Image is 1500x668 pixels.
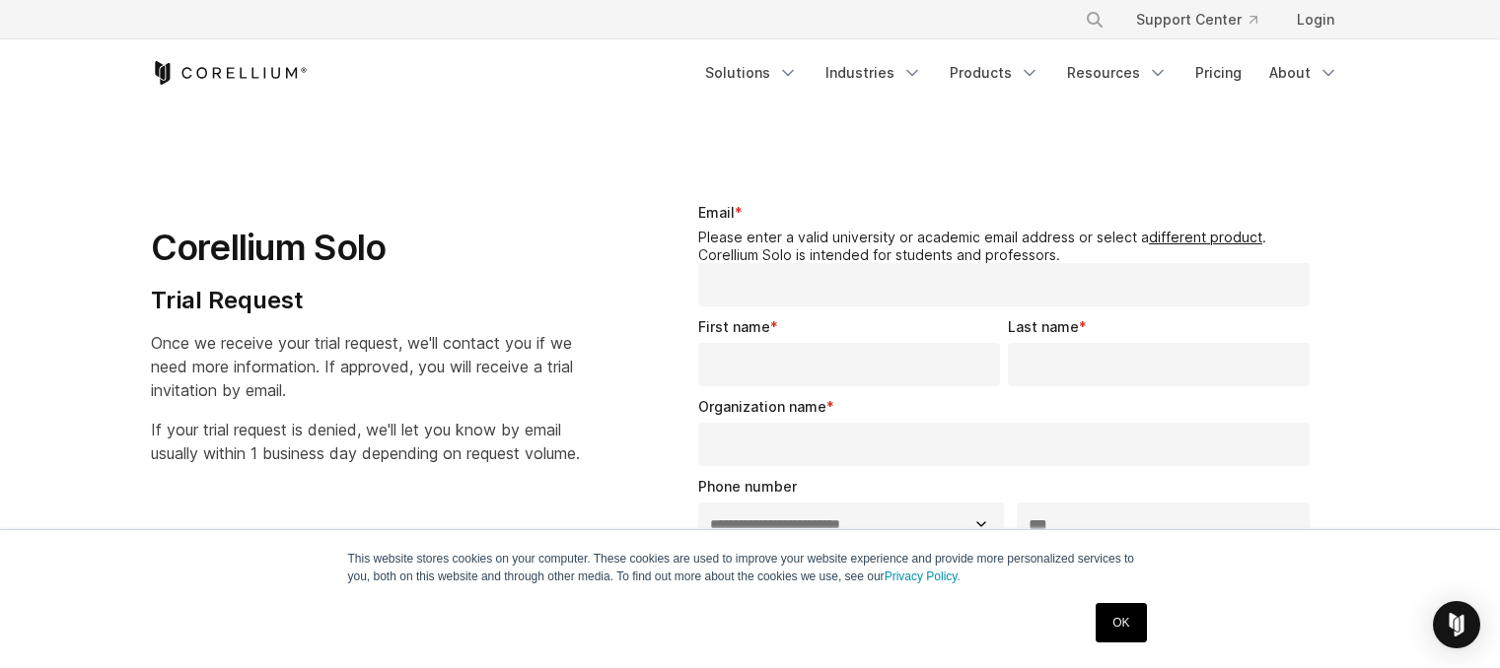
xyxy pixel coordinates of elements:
[151,420,580,463] span: If your trial request is denied, we'll let you know by email usually within 1 business day depend...
[1183,55,1253,91] a: Pricing
[698,229,1319,263] legend: Please enter a valid university or academic email address or select a . Corellium Solo is intende...
[693,55,810,91] a: Solutions
[1096,603,1146,642] a: OK
[348,550,1153,585] p: This website stores cookies on your computer. These cookies are used to improve your website expe...
[151,61,308,85] a: Corellium Home
[1433,601,1480,648] div: Open Intercom Messenger
[698,318,770,335] span: First name
[693,55,1350,91] div: Navigation Menu
[1149,229,1262,245] a: different product
[698,204,735,221] span: Email
[151,286,580,315] h4: Trial Request
[885,569,961,583] a: Privacy Policy.
[1008,318,1079,335] span: Last name
[1120,2,1273,37] a: Support Center
[151,333,573,400] span: Once we receive your trial request, we'll contact you if we need more information. If approved, y...
[698,478,797,495] span: Phone number
[1281,2,1350,37] a: Login
[1061,2,1350,37] div: Navigation Menu
[151,226,580,270] h1: Corellium Solo
[1055,55,1179,91] a: Resources
[1257,55,1350,91] a: About
[814,55,934,91] a: Industries
[1077,2,1112,37] button: Search
[938,55,1051,91] a: Products
[698,398,826,415] span: Organization name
